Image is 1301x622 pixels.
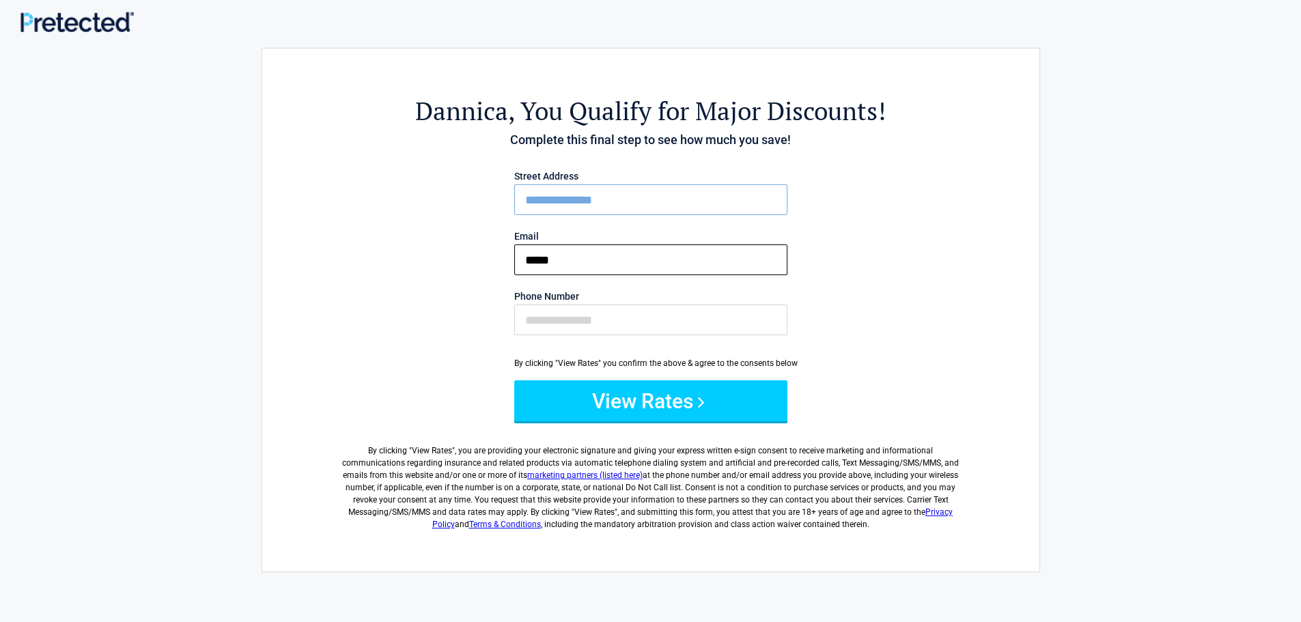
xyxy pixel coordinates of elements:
a: Terms & Conditions [469,520,541,529]
span: View Rates [412,446,452,455]
a: marketing partners (listed here) [527,470,643,480]
div: By clicking "View Rates" you confirm the above & agree to the consents below [514,357,787,369]
button: View Rates [514,380,787,421]
span: Dannica [415,94,508,128]
img: Main Logo [20,12,134,32]
label: Email [514,231,787,241]
label: By clicking " ", you are providing your electronic signature and giving your express written e-si... [337,434,964,531]
label: Street Address [514,171,787,181]
h4: Complete this final step to see how much you save! [337,131,964,149]
label: Phone Number [514,292,787,301]
h2: , You Qualify for Major Discounts! [337,94,964,128]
